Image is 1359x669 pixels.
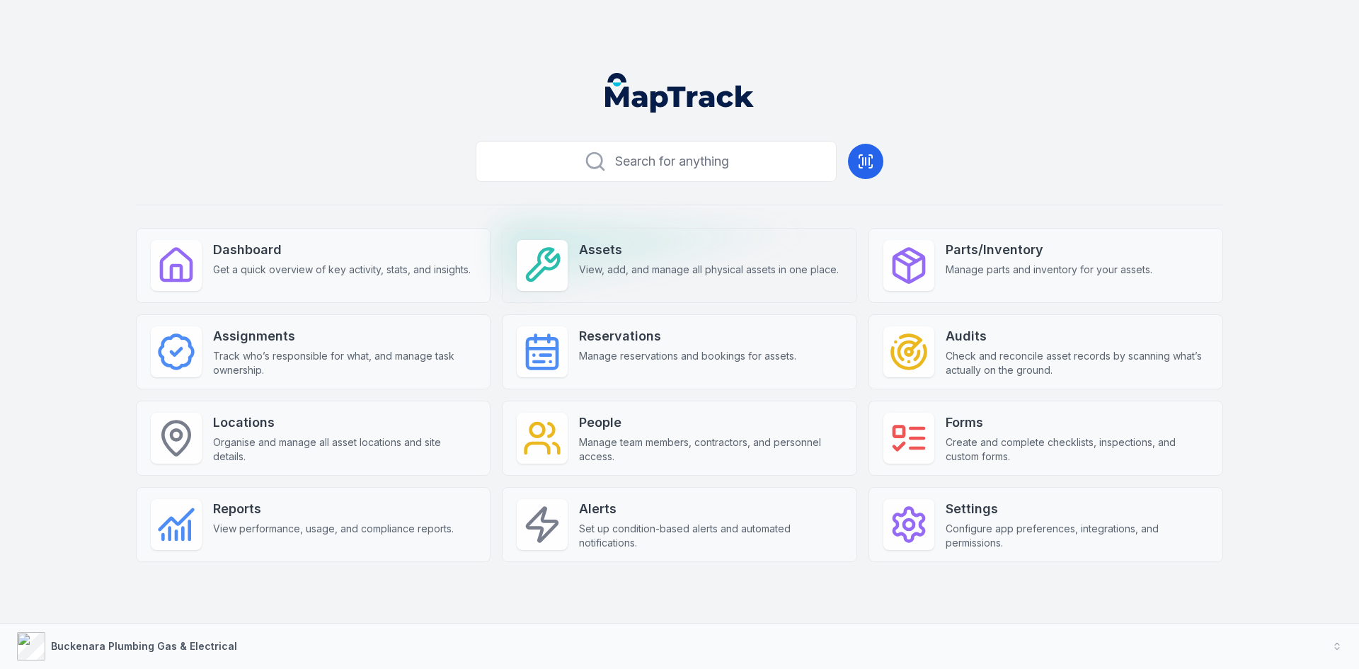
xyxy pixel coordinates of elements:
[579,263,839,277] span: View, add, and manage all physical assets in one place.
[579,349,796,363] span: Manage reservations and bookings for assets.
[868,314,1223,389] a: AuditsCheck and reconcile asset records by scanning what’s actually on the ground.
[213,499,454,519] strong: Reports
[213,263,471,277] span: Get a quick overview of key activity, stats, and insights.
[583,73,776,113] nav: Global
[946,240,1152,260] strong: Parts/Inventory
[502,314,856,389] a: ReservationsManage reservations and bookings for assets.
[502,487,856,562] a: AlertsSet up condition-based alerts and automated notifications.
[502,401,856,476] a: PeopleManage team members, contractors, and personnel access.
[213,349,476,377] span: Track who’s responsible for what, and manage task ownership.
[946,499,1208,519] strong: Settings
[213,240,471,260] strong: Dashboard
[579,435,842,464] span: Manage team members, contractors, and personnel access.
[579,326,796,346] strong: Reservations
[136,314,491,389] a: AssignmentsTrack who’s responsible for what, and manage task ownership.
[868,228,1223,303] a: Parts/InventoryManage parts and inventory for your assets.
[213,326,476,346] strong: Assignments
[579,522,842,550] span: Set up condition-based alerts and automated notifications.
[213,435,476,464] span: Organise and manage all asset locations and site details.
[868,487,1223,562] a: SettingsConfigure app preferences, integrations, and permissions.
[946,263,1152,277] span: Manage parts and inventory for your assets.
[213,413,476,433] strong: Locations
[579,413,842,433] strong: People
[136,228,491,303] a: DashboardGet a quick overview of key activity, stats, and insights.
[868,401,1223,476] a: FormsCreate and complete checklists, inspections, and custom forms.
[136,487,491,562] a: ReportsView performance, usage, and compliance reports.
[476,141,837,182] button: Search for anything
[136,401,491,476] a: LocationsOrganise and manage all asset locations and site details.
[51,640,237,652] strong: Buckenara Plumbing Gas & Electrical
[946,435,1208,464] span: Create and complete checklists, inspections, and custom forms.
[946,413,1208,433] strong: Forms
[579,240,839,260] strong: Assets
[502,228,856,303] a: AssetsView, add, and manage all physical assets in one place.
[946,326,1208,346] strong: Audits
[213,522,454,536] span: View performance, usage, and compliance reports.
[946,349,1208,377] span: Check and reconcile asset records by scanning what’s actually on the ground.
[615,151,729,171] span: Search for anything
[579,499,842,519] strong: Alerts
[946,522,1208,550] span: Configure app preferences, integrations, and permissions.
